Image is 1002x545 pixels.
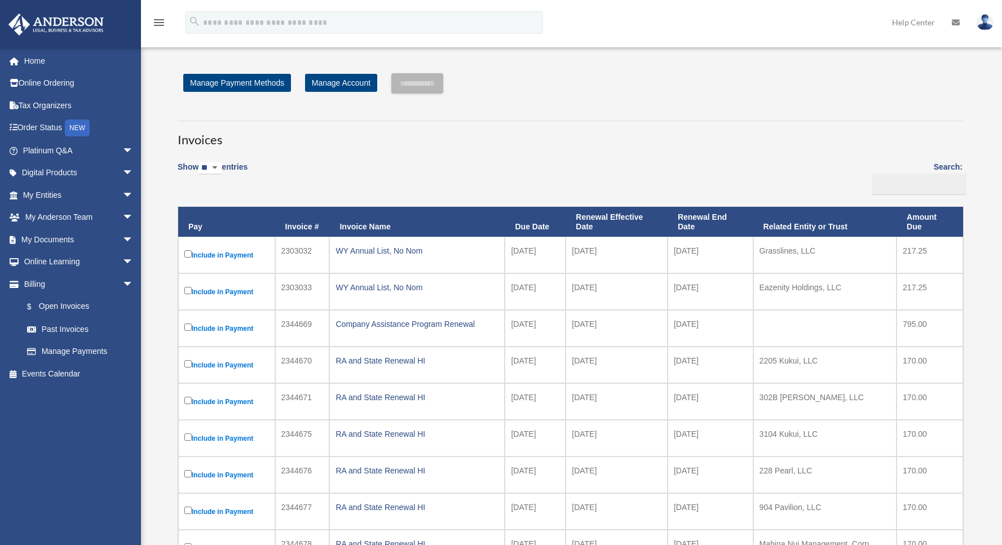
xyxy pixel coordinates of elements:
[336,499,498,515] div: RA and State Renewal HI
[753,237,897,273] td: Grasslines, LLC
[178,121,963,149] h3: Invoices
[122,162,145,185] span: arrow_drop_down
[184,285,269,299] label: Include in Payment
[753,383,897,420] td: 302B [PERSON_NAME], LLC
[184,397,192,404] input: Include in Payment
[668,420,753,457] td: [DATE]
[505,207,566,237] th: Due Date: activate to sort column ascending
[505,383,566,420] td: [DATE]
[122,251,145,274] span: arrow_drop_down
[668,237,753,273] td: [DATE]
[897,493,963,530] td: 170.00
[336,316,498,332] div: Company Assistance Program Renewal
[566,383,668,420] td: [DATE]
[897,383,963,420] td: 170.00
[33,300,39,314] span: $
[505,273,566,310] td: [DATE]
[566,273,668,310] td: [DATE]
[198,162,222,175] select: Showentries
[184,507,192,514] input: Include in Payment
[566,420,668,457] td: [DATE]
[897,347,963,383] td: 170.00
[897,237,963,273] td: 217.25
[668,493,753,530] td: [DATE]
[122,206,145,229] span: arrow_drop_down
[668,310,753,347] td: [DATE]
[566,347,668,383] td: [DATE]
[8,184,151,206] a: My Entitiesarrow_drop_down
[184,287,192,294] input: Include in Payment
[897,420,963,457] td: 170.00
[122,184,145,207] span: arrow_drop_down
[336,389,498,405] div: RA and State Renewal HI
[184,470,192,477] input: Include in Payment
[184,248,269,262] label: Include in Payment
[897,207,963,237] th: Amount Due: activate to sort column ascending
[152,20,166,29] a: menu
[275,310,330,347] td: 2344669
[336,353,498,369] div: RA and State Renewal HI
[184,504,269,519] label: Include in Payment
[184,431,269,445] label: Include in Payment
[8,162,151,184] a: Digital Productsarrow_drop_down
[8,273,145,295] a: Billingarrow_drop_down
[8,94,151,117] a: Tax Organizers
[329,207,505,237] th: Invoice Name: activate to sort column ascending
[753,420,897,457] td: 3104 Kukui, LLC
[753,347,897,383] td: 2205 Kukui, LLC
[668,457,753,493] td: [DATE]
[275,493,330,530] td: 2344677
[336,463,498,478] div: RA and State Renewal HI
[8,362,151,385] a: Events Calendar
[505,457,566,493] td: [DATE]
[566,310,668,347] td: [DATE]
[336,426,498,442] div: RA and State Renewal HI
[5,14,107,36] img: Anderson Advisors Platinum Portal
[566,493,668,530] td: [DATE]
[8,206,151,229] a: My Anderson Teamarrow_drop_down
[897,273,963,310] td: 217.25
[184,433,192,441] input: Include in Payment
[275,420,330,457] td: 2344675
[336,280,498,295] div: WY Annual List, No Nom
[184,360,192,367] input: Include in Payment
[184,250,192,258] input: Include in Payment
[8,228,151,251] a: My Documentsarrow_drop_down
[275,457,330,493] td: 2344676
[566,207,668,237] th: Renewal Effective Date: activate to sort column ascending
[16,295,139,318] a: $Open Invoices
[668,273,753,310] td: [DATE]
[505,493,566,530] td: [DATE]
[178,160,248,186] label: Show entries
[305,74,377,92] a: Manage Account
[505,310,566,347] td: [DATE]
[566,237,668,273] td: [DATE]
[16,340,145,363] a: Manage Payments
[505,420,566,457] td: [DATE]
[178,207,275,237] th: Pay: activate to sort column descending
[152,16,166,29] i: menu
[122,273,145,296] span: arrow_drop_down
[753,207,897,237] th: Related Entity or Trust: activate to sort column ascending
[184,321,269,335] label: Include in Payment
[566,457,668,493] td: [DATE]
[183,74,291,92] a: Manage Payment Methods
[8,117,151,140] a: Order StatusNEW
[8,72,151,95] a: Online Ordering
[977,14,994,30] img: User Pic
[753,273,897,310] td: Eazenity Holdings, LLC
[188,15,201,28] i: search
[668,347,753,383] td: [DATE]
[275,237,330,273] td: 2303032
[8,139,151,162] a: Platinum Q&Aarrow_drop_down
[122,139,145,162] span: arrow_drop_down
[897,310,963,347] td: 795.00
[872,174,966,195] input: Search:
[275,383,330,420] td: 2344671
[868,160,963,195] label: Search:
[275,273,330,310] td: 2303033
[668,383,753,420] td: [DATE]
[505,347,566,383] td: [DATE]
[65,119,90,136] div: NEW
[184,468,269,482] label: Include in Payment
